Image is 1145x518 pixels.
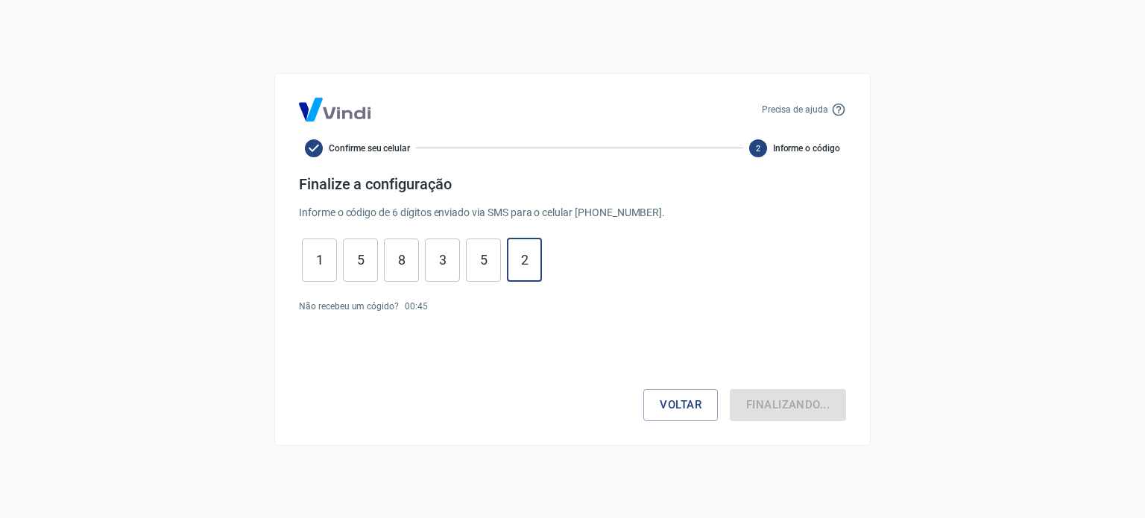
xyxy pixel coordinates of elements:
h4: Finalize a configuração [299,175,846,193]
button: Voltar [643,389,718,420]
text: 2 [756,143,760,153]
p: Não recebeu um cógido? [299,300,399,313]
p: 00 : 45 [405,300,428,313]
img: Logo Vind [299,98,370,121]
span: Informe o código [773,142,840,155]
span: Confirme seu celular [329,142,410,155]
p: Informe o código de 6 dígitos enviado via SMS para o celular [PHONE_NUMBER] . [299,205,846,221]
p: Precisa de ajuda [762,103,828,116]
